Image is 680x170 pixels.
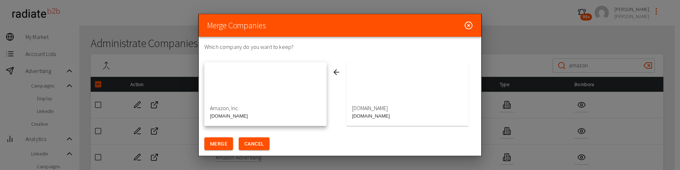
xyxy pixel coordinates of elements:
[204,137,233,151] button: Merge
[352,68,463,112] div: [DOMAIN_NAME]
[204,62,327,126] button: Amazon, Inc.[DOMAIN_NAME]
[239,137,270,151] button: Cancel
[210,68,321,112] div: Amazon, Inc.
[210,113,321,119] div: [DOMAIN_NAME]
[346,62,469,126] button: [DOMAIN_NAME][DOMAIN_NAME]
[204,42,294,51] div: Which company do you want to keep?
[207,20,266,30] h2: Merge Companies
[352,113,463,119] div: [DOMAIN_NAME]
